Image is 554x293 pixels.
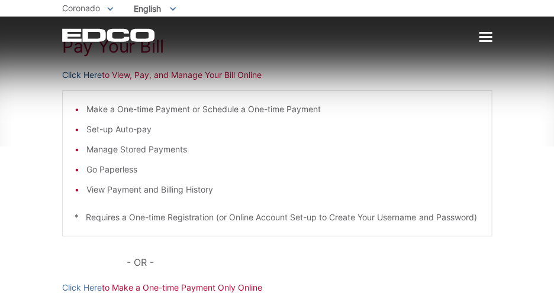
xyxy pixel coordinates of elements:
p: to View, Pay, and Manage Your Bill Online [62,69,492,82]
li: Manage Stored Payments [86,143,479,156]
li: Go Paperless [86,163,479,176]
li: Make a One-time Payment or Schedule a One-time Payment [86,103,479,116]
span: Coronado [62,3,100,13]
a: EDCD logo. Return to the homepage. [62,28,156,42]
a: Click Here [62,69,102,82]
h1: Pay Your Bill [62,35,492,57]
p: * Requires a One-time Registration (or Online Account Set-up to Create Your Username and Password) [75,211,479,224]
p: - OR - [127,254,492,271]
li: View Payment and Billing History [86,183,479,196]
li: Set-up Auto-pay [86,123,479,136]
